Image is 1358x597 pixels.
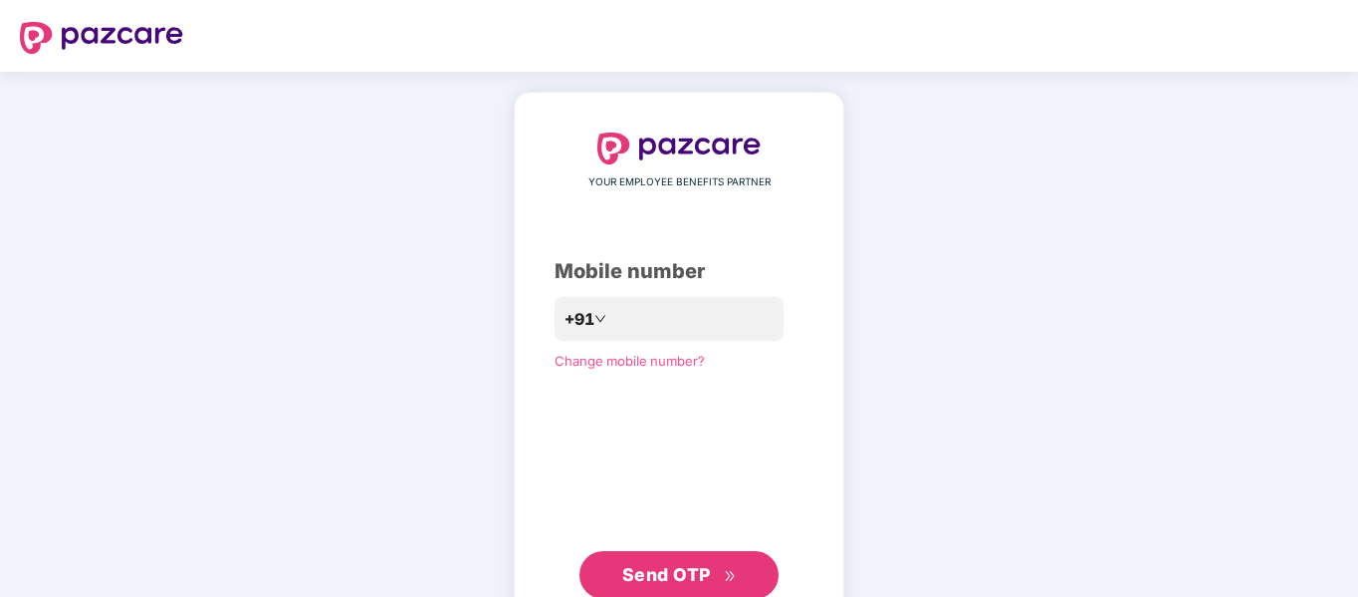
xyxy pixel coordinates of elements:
span: +91 [565,307,594,332]
a: Change mobile number? [555,353,705,369]
span: Send OTP [622,564,711,585]
span: down [594,313,606,325]
img: logo [597,133,761,164]
span: YOUR EMPLOYEE BENEFITS PARTNER [588,174,771,190]
img: logo [20,22,183,54]
span: double-right [724,570,737,583]
div: Mobile number [555,256,803,287]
